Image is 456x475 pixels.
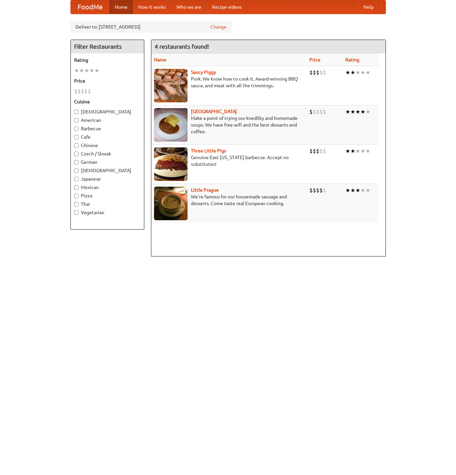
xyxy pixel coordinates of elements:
[94,67,99,74] li: ★
[309,187,313,194] li: $
[319,147,323,155] li: $
[365,147,370,155] li: ★
[309,108,313,115] li: $
[74,57,141,63] h5: Rating
[155,43,209,50] ng-pluralize: 4 restaurants found!
[74,150,141,157] label: Czech / Slovak
[74,142,141,149] label: Chinese
[323,108,326,115] li: $
[154,193,304,207] p: We're famous for our housemade sausage and desserts. Come taste real European cooking.
[88,88,91,95] li: $
[74,159,141,165] label: German
[74,169,79,173] input: [DEMOGRAPHIC_DATA]
[74,160,79,164] input: German
[78,88,81,95] li: $
[345,69,350,76] li: ★
[313,187,316,194] li: $
[71,40,144,53] h4: Filter Restaurants
[309,57,320,62] a: Price
[191,148,226,153] a: Three Little Pigs
[74,135,79,139] input: Cafe
[191,187,219,193] a: Little Prague
[313,69,316,76] li: $
[345,187,350,194] li: ★
[345,108,350,115] li: ★
[74,143,79,148] input: Chinese
[355,187,360,194] li: ★
[319,187,323,194] li: $
[360,147,365,155] li: ★
[74,167,141,174] label: [DEMOGRAPHIC_DATA]
[74,201,141,207] label: Thai
[309,147,313,155] li: $
[345,57,359,62] a: Rating
[154,154,304,168] p: Genuine East [US_STATE] barbecue. Accept no substitutes!
[365,108,370,115] li: ★
[207,0,247,14] a: Recipe videos
[74,184,141,191] label: Mexican
[355,147,360,155] li: ★
[350,108,355,115] li: ★
[355,108,360,115] li: ★
[365,69,370,76] li: ★
[74,209,141,216] label: Vegetarian
[355,69,360,76] li: ★
[171,0,207,14] a: Who we are
[74,176,141,182] label: Japanese
[350,147,355,155] li: ★
[360,69,365,76] li: ★
[191,69,216,75] a: Saucy Piggy
[133,0,171,14] a: How it works
[154,147,188,181] img: littlepigs.jpg
[313,147,316,155] li: $
[74,210,79,215] input: Vegetarian
[74,108,141,115] label: [DEMOGRAPHIC_DATA]
[84,67,89,74] li: ★
[358,0,379,14] a: Help
[81,88,84,95] li: $
[74,202,79,206] input: Thai
[74,117,141,124] label: American
[350,187,355,194] li: ★
[323,187,326,194] li: $
[309,69,313,76] li: $
[316,147,319,155] li: $
[109,0,133,14] a: Home
[313,108,316,115] li: $
[316,69,319,76] li: $
[323,147,326,155] li: $
[74,152,79,156] input: Czech / Slovak
[316,187,319,194] li: $
[84,88,88,95] li: $
[74,88,78,95] li: $
[74,125,141,132] label: Barbecue
[191,109,237,114] b: [GEOGRAPHIC_DATA]
[210,23,226,30] a: Change
[323,69,326,76] li: $
[345,147,350,155] li: ★
[79,67,84,74] li: ★
[154,115,304,135] p: Make a point of trying our knedlíky and homemade soups. We have free wifi and the best desserts a...
[154,69,188,102] img: saucy.jpg
[74,98,141,105] h5: Cuisine
[71,0,109,14] a: FoodMe
[154,76,304,89] p: Pork. We know how to cook it. Award-winning BBQ sauce, and meat with all the trimmings.
[74,192,141,199] label: Pizza
[74,194,79,198] input: Pizza
[350,69,355,76] li: ★
[360,187,365,194] li: ★
[365,187,370,194] li: ★
[74,110,79,114] input: [DEMOGRAPHIC_DATA]
[154,108,188,142] img: czechpoint.jpg
[70,21,232,33] div: Deliver to: [STREET_ADDRESS]
[154,57,166,62] a: Name
[89,67,94,74] li: ★
[360,108,365,115] li: ★
[74,78,141,84] h5: Price
[74,127,79,131] input: Barbecue
[74,134,141,140] label: Cafe
[319,108,323,115] li: $
[319,69,323,76] li: $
